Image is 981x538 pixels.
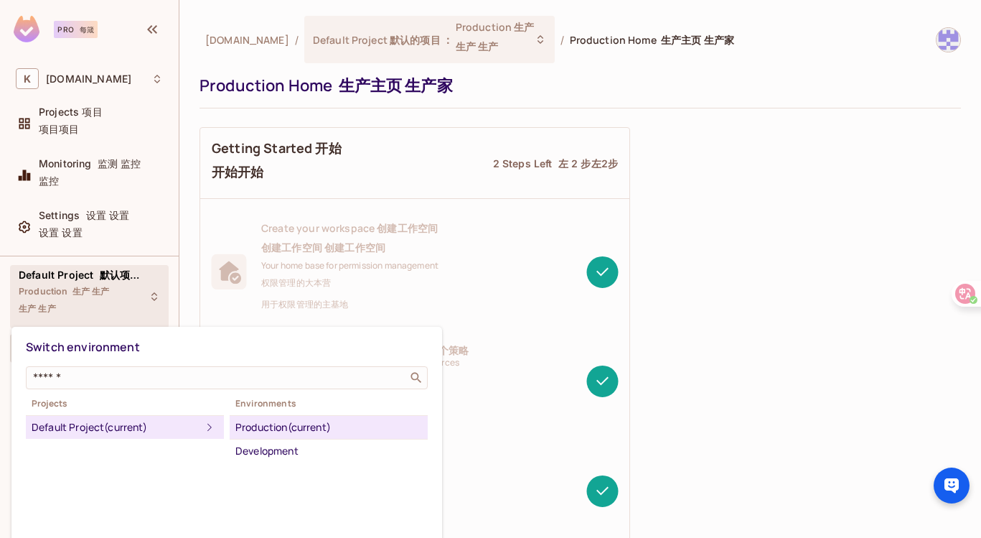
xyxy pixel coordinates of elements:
[32,419,201,436] div: Default Project (current)
[235,419,422,436] div: Production (current)
[235,442,422,460] div: Development
[26,339,140,355] span: Switch environment
[230,398,428,409] span: Environments
[26,398,224,409] span: Projects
